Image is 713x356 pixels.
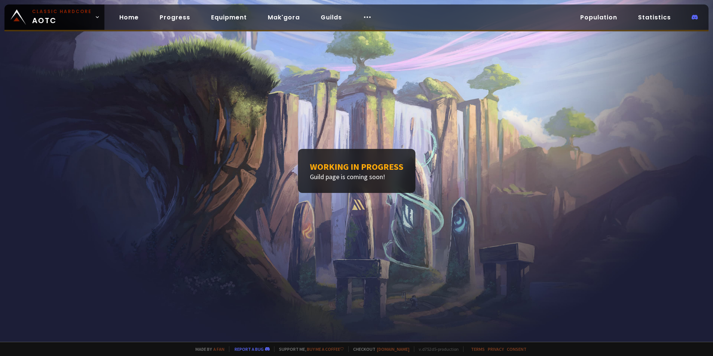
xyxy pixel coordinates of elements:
[154,10,196,25] a: Progress
[262,10,306,25] a: Mak'gora
[315,10,348,25] a: Guilds
[113,10,145,25] a: Home
[414,346,459,352] span: v. d752d5 - production
[205,10,253,25] a: Equipment
[32,8,92,15] small: Classic Hardcore
[191,346,224,352] span: Made by
[235,346,264,352] a: Report a bug
[507,346,527,352] a: Consent
[377,346,409,352] a: [DOMAIN_NAME]
[348,346,409,352] span: Checkout
[213,346,224,352] a: a fan
[632,10,677,25] a: Statistics
[310,161,403,172] h1: Working in progress
[298,149,415,193] div: Guild page is coming soon!
[307,346,344,352] a: Buy me a coffee
[488,346,504,352] a: Privacy
[471,346,485,352] a: Terms
[4,4,104,30] a: Classic HardcoreAOTC
[574,10,623,25] a: Population
[32,8,92,26] span: AOTC
[274,346,344,352] span: Support me,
